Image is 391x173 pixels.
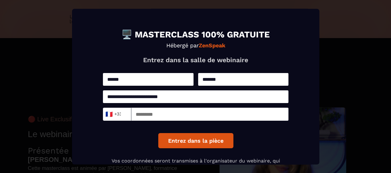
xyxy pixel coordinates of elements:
[107,110,120,119] span: +33
[103,56,288,64] p: Entrez dans la salle de webinaire
[121,110,126,119] input: Search for option
[198,42,225,49] strong: ZenSpeak
[103,108,131,121] div: Search for option
[103,30,288,39] h1: 🖥️ MASTERCLASS 100% GRATUITE
[158,133,233,148] button: Entrez dans la pièce
[105,110,113,119] span: 🇫🇷
[103,42,288,49] p: Hébergé par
